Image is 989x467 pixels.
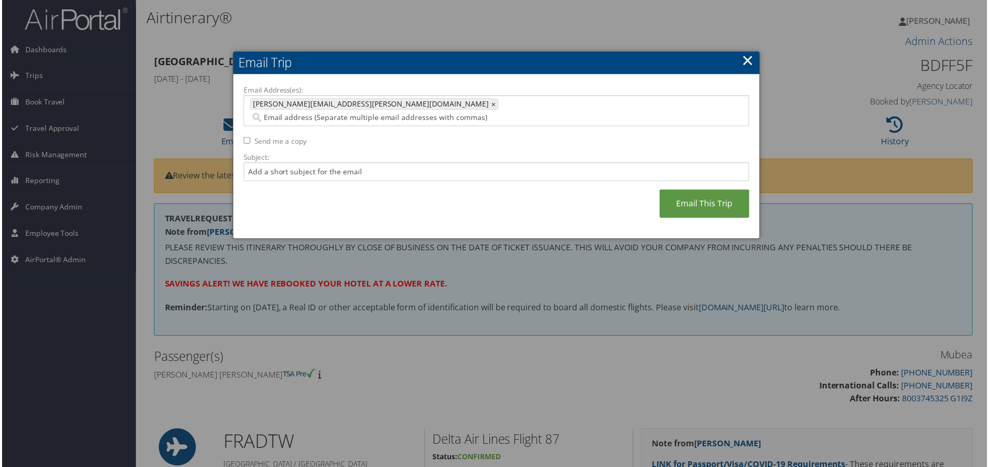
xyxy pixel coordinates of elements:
[243,153,751,163] label: Subject:
[232,52,761,74] h2: Email Trip
[661,190,751,219] a: Email This Trip
[243,163,751,182] input: Add a short subject for the email
[743,50,755,71] a: ×
[250,99,489,110] span: [PERSON_NAME][EMAIL_ADDRESS][PERSON_NAME][DOMAIN_NAME]
[249,113,626,123] input: Email address (Separate multiple email addresses with commas)
[491,99,498,110] a: ×
[253,137,306,147] label: Send me a copy
[243,85,751,96] label: Email Address(es):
